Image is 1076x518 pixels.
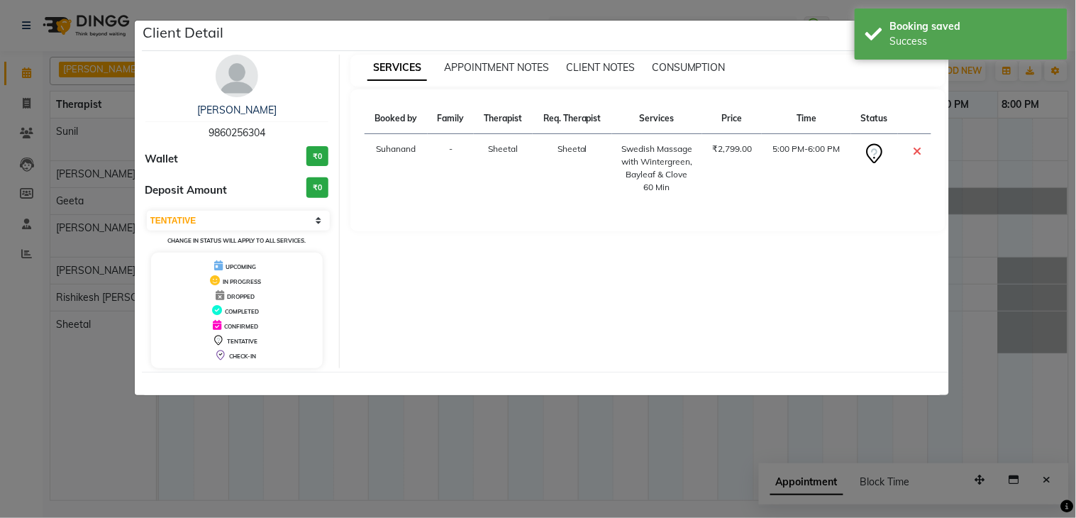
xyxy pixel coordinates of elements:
[306,146,328,167] h3: ₹0
[224,323,258,330] span: CONFIRMED
[227,338,257,345] span: TENTATIVE
[428,134,475,203] td: -
[226,263,256,270] span: UPCOMING
[367,55,427,81] span: SERVICES
[652,61,726,74] span: CONSUMPTION
[209,126,265,139] span: 9860256304
[533,104,612,134] th: Req. Therapist
[702,104,762,134] th: Price
[197,104,277,116] a: [PERSON_NAME]
[489,143,518,154] span: Sheetal
[227,293,255,300] span: DROPPED
[621,143,694,194] div: Swedish Massage with Wintergreen, Bayleaf & Clove 60 Min
[711,143,754,155] div: ₹2,799.00
[216,55,258,97] img: avatar
[167,237,306,244] small: Change in status will apply to all services.
[428,104,475,134] th: Family
[225,308,259,315] span: COMPLETED
[365,104,428,134] th: Booked by
[762,104,851,134] th: Time
[223,278,261,285] span: IN PROGRESS
[474,104,532,134] th: Therapist
[365,134,428,203] td: Suhanand
[145,151,179,167] span: Wallet
[306,177,328,198] h3: ₹0
[851,104,898,134] th: Status
[762,134,851,203] td: 5:00 PM-6:00 PM
[612,104,702,134] th: Services
[145,182,228,199] span: Deposit Amount
[143,22,224,43] h5: Client Detail
[890,19,1057,34] div: Booking saved
[566,61,635,74] span: CLIENT NOTES
[444,61,549,74] span: APPOINTMENT NOTES
[229,353,256,360] span: CHECK-IN
[890,34,1057,49] div: Success
[558,143,587,154] span: Sheetal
